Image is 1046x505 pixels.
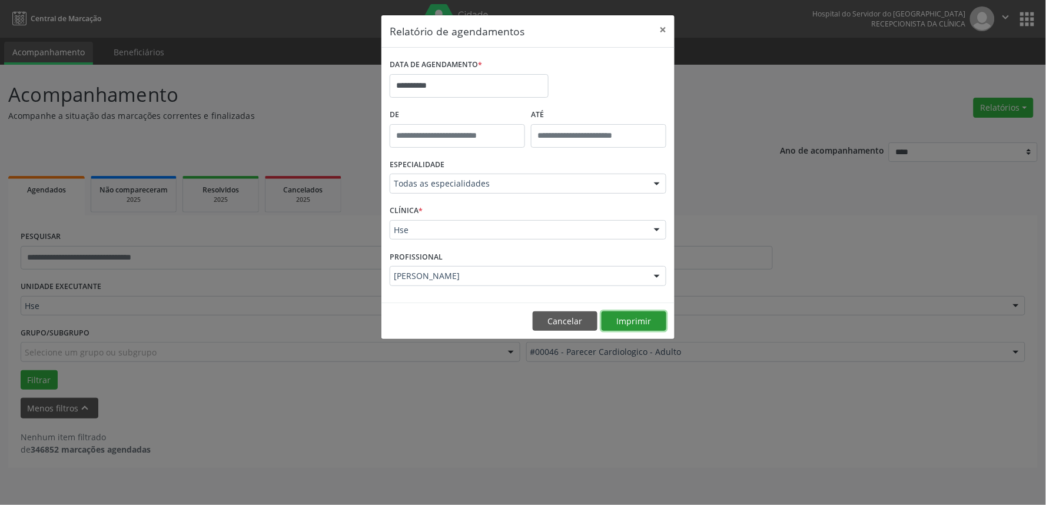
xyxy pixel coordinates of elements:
[531,106,666,124] label: ATÉ
[394,270,642,282] span: [PERSON_NAME]
[390,156,444,174] label: ESPECIALIDADE
[390,24,524,39] h5: Relatório de agendamentos
[602,311,666,331] button: Imprimir
[390,248,443,266] label: PROFISSIONAL
[651,15,675,44] button: Close
[390,202,423,220] label: CLÍNICA
[533,311,597,331] button: Cancelar
[394,224,642,236] span: Hse
[394,178,642,190] span: Todas as especialidades
[390,106,525,124] label: De
[390,56,482,74] label: DATA DE AGENDAMENTO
